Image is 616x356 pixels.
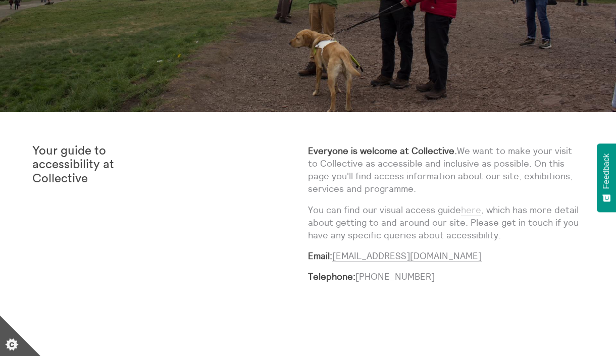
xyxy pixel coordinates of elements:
[602,154,611,189] span: Feedback
[308,145,457,157] strong: Everyone is welcome at Collective.
[308,271,355,282] strong: Telephone:
[332,250,482,262] a: [EMAIL_ADDRESS][DOMAIN_NAME]
[461,204,481,216] a: here
[597,143,616,212] button: Feedback - Show survey
[308,144,584,195] p: We want to make your visit to Collective as accessible and inclusive as possible. On this page yo...
[308,204,584,242] p: You can find our visual access guide , which has more detail about getting to and around our site...
[308,270,584,283] p: [PHONE_NUMBER]
[308,250,332,262] strong: Email:
[32,145,114,185] strong: Your guide to accessibility at Collective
